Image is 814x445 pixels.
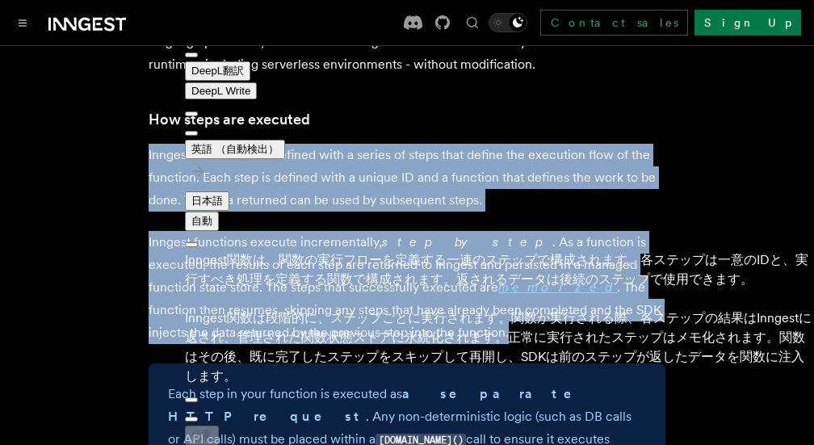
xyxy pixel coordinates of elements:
[149,108,310,131] a: How steps are executed
[149,144,665,212] p: Inngest functions are defined with a series of steps that define the execution flow of the functi...
[540,10,688,36] a: Contact sales
[13,13,32,32] button: Toggle navigation
[149,231,665,344] p: Inngest functions execute incrementally, . As a function is executed, the results of each step ar...
[694,10,801,36] a: Sign Up
[463,13,482,32] button: Find something...
[489,13,527,32] button: Toggle dark mode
